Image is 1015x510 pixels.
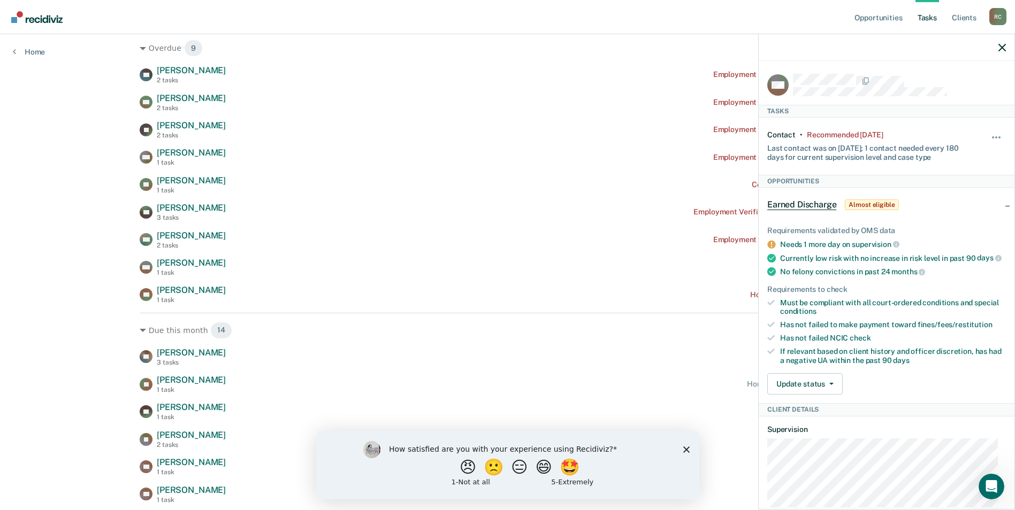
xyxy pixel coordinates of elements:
[979,474,1004,499] iframe: Intercom live chat
[140,322,875,339] div: Due this month
[893,356,909,365] span: days
[845,199,898,210] span: Almost eligible
[780,239,1006,249] div: Needs 1 more day on supervision
[157,496,226,504] div: 1 task
[780,347,1006,365] div: If relevant based on client history and officer discretion, has had a negative UA within the past 90
[989,8,1006,25] div: R C
[11,11,63,23] img: Recidiviz
[157,269,226,276] div: 1 task
[157,132,226,139] div: 2 tasks
[157,296,226,304] div: 1 task
[140,40,875,57] div: Overdue
[750,290,875,299] div: Home contact recommended [DATE]
[747,380,875,389] div: Home contact recommended in a day
[780,253,1006,263] div: Currently low risk with no increase in risk level in past 90
[13,47,45,57] a: Home
[780,298,1006,316] div: Must be compliant with all court-ordered conditions and special
[157,148,226,158] span: [PERSON_NAME]
[157,159,226,166] div: 1 task
[184,40,203,57] span: 9
[752,180,875,189] div: Contact recommended a month ago
[759,403,1014,416] div: Client Details
[767,130,796,140] div: Contact
[891,267,925,276] span: months
[693,207,875,217] div: Employment Verification recommended a month ago
[157,76,226,84] div: 2 tasks
[157,120,226,130] span: [PERSON_NAME]
[157,468,226,476] div: 1 task
[759,188,1014,222] div: Earned DischargeAlmost eligible
[800,130,803,140] div: •
[157,441,226,449] div: 2 tasks
[977,253,1001,262] span: days
[989,8,1006,25] button: Profile dropdown button
[157,93,226,103] span: [PERSON_NAME]
[780,307,816,315] span: conditions
[918,320,993,329] span: fines/fees/restitution
[157,258,226,268] span: [PERSON_NAME]
[157,242,226,249] div: 2 tasks
[713,153,875,162] div: Employment Verification recommended [DATE]
[157,402,226,412] span: [PERSON_NAME]
[157,203,226,213] span: [PERSON_NAME]
[316,430,699,499] iframe: Survey by Kim from Recidiviz
[157,413,226,421] div: 1 task
[157,386,226,393] div: 1 task
[767,226,1006,235] div: Requirements validated by OMS data
[807,130,883,140] div: Recommended 17 days ago
[759,105,1014,118] div: Tasks
[157,214,226,221] div: 3 tasks
[780,320,1006,329] div: Has not failed to make payment toward
[157,104,226,112] div: 2 tasks
[157,175,226,186] span: [PERSON_NAME]
[157,375,226,385] span: [PERSON_NAME]
[210,322,232,339] span: 14
[767,425,1006,434] dt: Supervision
[713,235,875,244] div: Employment Verification recommended [DATE]
[767,373,843,395] button: Update status
[157,230,226,241] span: [PERSON_NAME]
[157,430,226,440] span: [PERSON_NAME]
[157,65,226,75] span: [PERSON_NAME]
[713,70,875,79] div: Employment Verification recommended [DATE]
[157,457,226,467] span: [PERSON_NAME]
[767,199,836,210] span: Earned Discharge
[780,334,1006,343] div: Has not failed NCIC
[759,175,1014,188] div: Opportunities
[713,98,875,107] div: Employment Verification recommended [DATE]
[157,485,226,495] span: [PERSON_NAME]
[780,267,1006,276] div: No felony convictions in past 24
[157,359,226,366] div: 3 tasks
[713,125,875,134] div: Employment Verification recommended [DATE]
[767,140,966,162] div: Last contact was on [DATE]; 1 contact needed every 180 days for current supervision level and cas...
[850,334,871,342] span: check
[157,347,226,358] span: [PERSON_NAME]
[157,187,226,194] div: 1 task
[157,285,226,295] span: [PERSON_NAME]
[767,285,1006,294] div: Requirements to check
